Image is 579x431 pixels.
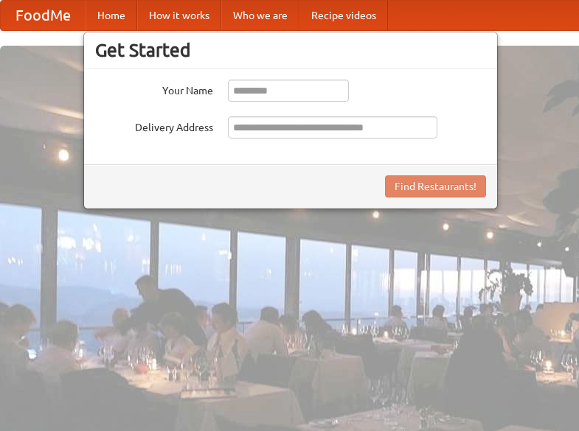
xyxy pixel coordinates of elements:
[299,1,388,30] a: Recipe videos
[1,1,86,30] a: FoodMe
[86,1,137,30] a: Home
[137,1,221,30] a: How it works
[95,39,486,61] h3: Get Started
[95,116,213,135] label: Delivery Address
[221,1,299,30] a: Who we are
[385,175,486,197] button: Find Restaurants!
[95,80,213,98] label: Your Name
